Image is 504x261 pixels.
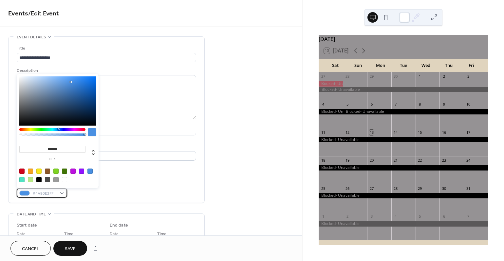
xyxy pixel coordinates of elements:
[393,158,398,163] div: 21
[321,214,326,219] div: 1
[36,177,42,182] div: #000000
[70,169,76,174] div: #BD10E0
[19,177,25,182] div: #50E3C2
[415,59,437,72] div: Wed
[319,165,488,171] div: Blocked- Unavailable
[32,190,57,197] span: #4A90E2FF
[53,169,59,174] div: #7ED321
[369,214,374,219] div: 3
[418,214,422,219] div: 5
[441,158,446,163] div: 23
[466,158,471,163] div: 24
[393,102,398,107] div: 7
[45,177,50,182] div: #4A4A4A
[321,158,326,163] div: 18
[28,169,33,174] div: #F5A623
[369,74,374,79] div: 29
[345,158,350,163] div: 19
[345,130,350,135] div: 12
[324,59,346,72] div: Sat
[466,74,471,79] div: 3
[393,214,398,219] div: 4
[418,74,422,79] div: 1
[369,59,392,72] div: Mon
[369,130,374,135] div: 13
[466,186,471,191] div: 31
[110,222,128,229] div: End date
[110,231,119,237] span: Date
[369,102,374,107] div: 6
[319,87,488,92] div: Blocked- Unavailable
[466,102,471,107] div: 10
[17,143,195,150] div: Location
[87,169,93,174] div: #4A90E2
[393,74,398,79] div: 30
[319,193,488,198] div: Blocked- Unavailable
[319,137,488,143] div: Blocked- Unavailable
[36,169,42,174] div: #F8E71C
[418,130,422,135] div: 15
[343,109,488,114] div: Blocked- Unavailable
[22,246,39,252] span: Cancel
[62,169,67,174] div: #417505
[17,222,37,229] div: Start date
[64,231,73,237] span: Time
[10,241,51,256] button: Cancel
[393,186,398,191] div: 28
[53,241,87,256] button: Save
[79,169,84,174] div: #9013FE
[157,231,166,237] span: Time
[17,231,26,237] span: Date
[17,67,195,74] div: Description
[53,177,59,182] div: #9B9B9B
[19,157,85,161] label: hex
[17,211,46,218] span: Date and time
[441,130,446,135] div: 16
[438,59,460,72] div: Thu
[319,35,488,43] div: [DATE]
[441,214,446,219] div: 6
[345,186,350,191] div: 26
[345,74,350,79] div: 28
[392,59,415,72] div: Tue
[319,221,488,227] div: Blocked- Unavailable
[441,186,446,191] div: 30
[345,214,350,219] div: 2
[321,130,326,135] div: 11
[319,81,343,87] div: Booked- Unavailable
[319,109,343,114] div: Blocked- Unavailable
[17,34,46,41] span: Event details
[19,169,25,174] div: #D0021B
[418,158,422,163] div: 22
[62,177,67,182] div: #FFFFFF
[393,130,398,135] div: 14
[321,186,326,191] div: 25
[466,214,471,219] div: 7
[345,102,350,107] div: 5
[441,74,446,79] div: 2
[418,102,422,107] div: 8
[321,102,326,107] div: 4
[321,74,326,79] div: 27
[65,246,76,252] span: Save
[17,45,195,52] div: Title
[28,7,59,20] span: / Edit Event
[441,102,446,107] div: 9
[466,130,471,135] div: 17
[8,7,28,20] a: Events
[460,59,483,72] div: Fri
[418,186,422,191] div: 29
[347,59,369,72] div: Sun
[28,177,33,182] div: #B8E986
[369,158,374,163] div: 20
[369,186,374,191] div: 27
[45,169,50,174] div: #8B572A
